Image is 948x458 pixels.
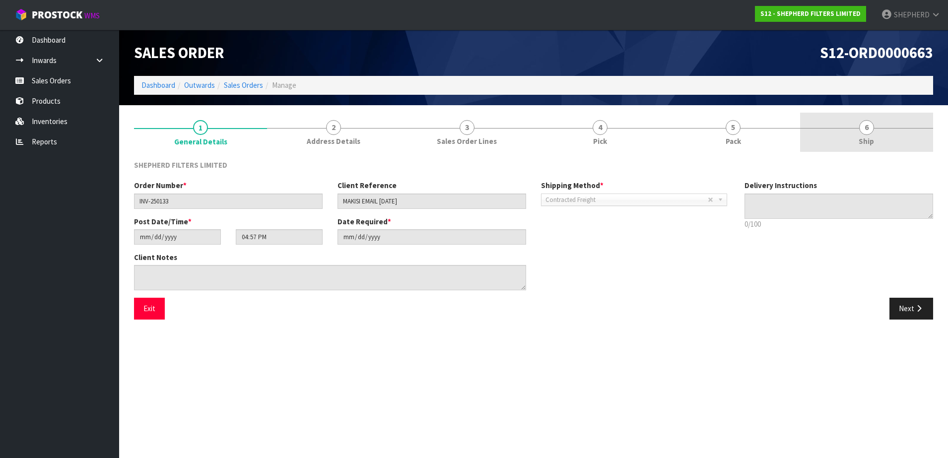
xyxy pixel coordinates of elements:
[889,298,933,319] button: Next
[593,120,608,135] span: 4
[272,80,296,90] span: Manage
[541,180,604,191] label: Shipping Method
[859,120,874,135] span: 6
[745,180,817,191] label: Delivery Instructions
[32,8,82,21] span: ProStock
[174,136,227,147] span: General Details
[134,180,187,191] label: Order Number
[84,11,100,20] small: WMS
[134,252,177,262] label: Client Notes
[134,160,227,170] span: SHEPHERD FILTERS LIMITED
[338,194,526,209] input: Client Reference
[545,194,708,206] span: Contracted Freight
[593,136,607,146] span: Pick
[894,10,930,19] span: SHEPHERD
[134,216,192,227] label: Post Date/Time
[15,8,27,21] img: cube-alt.png
[338,216,391,227] label: Date Required
[134,194,323,209] input: Order Number
[307,136,360,146] span: Address Details
[193,120,208,135] span: 1
[745,219,933,229] p: 0/100
[134,152,933,327] span: General Details
[326,120,341,135] span: 2
[224,80,263,90] a: Sales Orders
[820,43,933,62] span: S12-ORD0000663
[134,298,165,319] button: Exit
[184,80,215,90] a: Outwards
[726,120,741,135] span: 5
[141,80,175,90] a: Dashboard
[338,180,397,191] label: Client Reference
[726,136,741,146] span: Pack
[134,43,224,62] span: Sales Order
[859,136,874,146] span: Ship
[760,9,861,18] strong: S12 - SHEPHERD FILTERS LIMITED
[460,120,474,135] span: 3
[437,136,497,146] span: Sales Order Lines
